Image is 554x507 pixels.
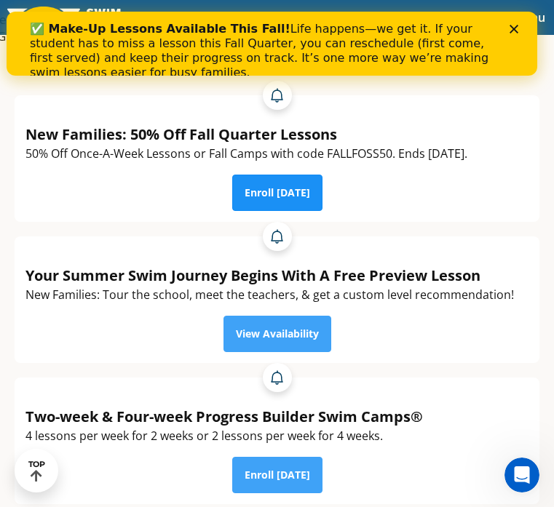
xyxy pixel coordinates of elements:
div: Life happens—we get it. If your student has to miss a lesson this Fall Quarter, you can reschedul... [23,10,484,68]
iframe: Intercom live chat banner [7,12,537,76]
b: ✅ Make-Up Lessons Available This Fall! [23,10,284,24]
iframe: Intercom live chat [504,458,539,492]
div: New Families: 50% Off Fall Quarter Lessons [25,124,467,144]
img: FOSS Swim School Logo [7,7,132,29]
div: New Families: Tour the school, meet the teachers, & get a custom level recommendation! [25,285,514,305]
div: 50% Off Once-A-Week Lessons or Fall Camps with code FALLFOSS50. Ends [DATE]. [25,144,467,164]
a: Enroll [DATE] [232,457,322,493]
button: Toggle navigation [504,7,554,28]
a: View Availability [223,316,331,352]
span: Menu [513,9,545,25]
div: Your Summer Swim Journey Begins With A Free Preview Lesson [25,266,514,285]
div: TOP [28,460,45,482]
a: Enroll [DATE] [232,175,322,211]
div: 4 lessons per week for 2 weeks or 2 lessons per week for 4 weeks. [25,426,423,446]
div: Two-week & Four-week Progress Builder Swim Camps® [25,407,423,426]
div: Close [503,13,518,22]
